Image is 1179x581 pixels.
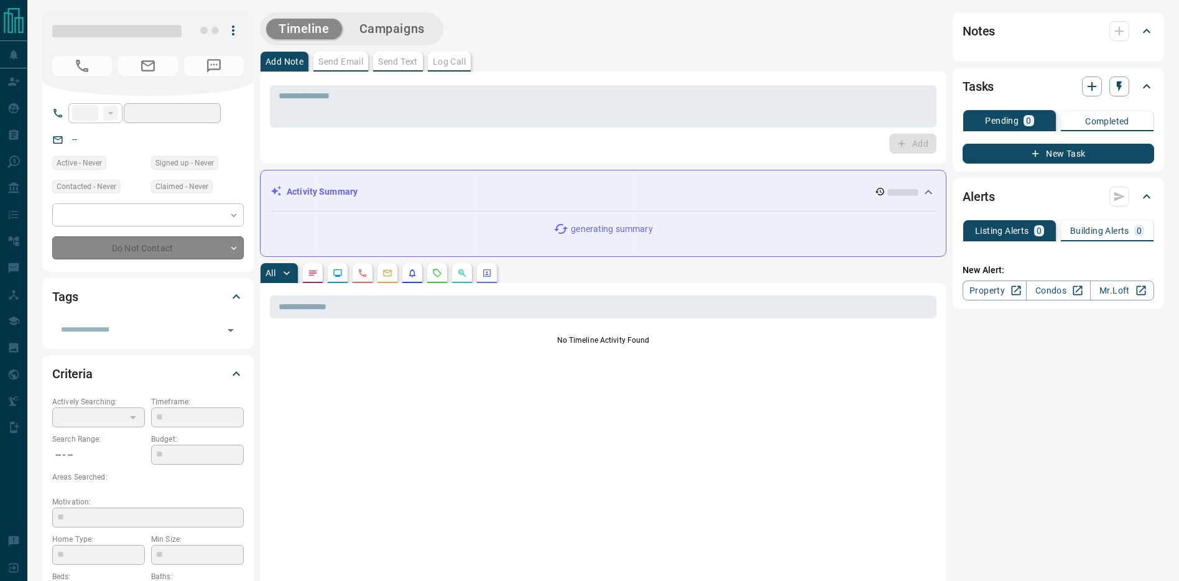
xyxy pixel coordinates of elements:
p: New Alert: [963,264,1154,277]
svg: Lead Browsing Activity [333,268,343,278]
span: No Number [184,56,244,76]
p: Timeframe: [151,396,244,407]
p: Actively Searching: [52,396,145,407]
span: No Number [52,56,112,76]
div: Do Not Contact [52,236,244,259]
p: 0 [1137,226,1142,235]
h2: Criteria [52,364,93,384]
div: Tags [52,282,244,312]
p: Areas Searched: [52,472,244,483]
p: Pending [985,116,1019,125]
p: Listing Alerts [975,226,1029,235]
a: Mr.Loft [1090,281,1154,300]
span: Contacted - Never [57,180,116,193]
div: Tasks [963,72,1154,101]
svg: Agent Actions [482,268,492,278]
h2: Alerts [963,187,995,207]
svg: Listing Alerts [407,268,417,278]
p: Budget: [151,434,244,445]
h2: Tags [52,287,78,307]
h2: Notes [963,21,995,41]
h2: Tasks [963,77,994,96]
svg: Requests [432,268,442,278]
p: 0 [1026,116,1031,125]
p: Add Note [266,57,303,66]
p: generating summary [571,223,652,236]
p: All [266,269,275,277]
p: Building Alerts [1070,226,1129,235]
p: Search Range: [52,434,145,445]
button: Campaigns [347,19,437,39]
svg: Emails [382,268,392,278]
svg: Calls [358,268,368,278]
span: Claimed - Never [155,180,208,193]
svg: Notes [308,268,318,278]
div: Alerts [963,182,1154,211]
p: Completed [1085,117,1129,126]
p: Home Type: [52,534,145,545]
a: Condos [1026,281,1090,300]
a: -- [72,134,77,144]
p: Min Size: [151,534,244,545]
span: No Email [118,56,178,76]
span: Signed up - Never [155,157,214,169]
button: Open [222,322,239,339]
button: Timeline [266,19,342,39]
p: 0 [1037,226,1042,235]
p: Activity Summary [287,185,358,198]
svg: Opportunities [457,268,467,278]
p: Motivation: [52,496,244,508]
div: Activity Summary [270,180,936,203]
span: Active - Never [57,157,102,169]
a: Property [963,281,1027,300]
div: Criteria [52,359,244,389]
div: Notes [963,16,1154,46]
button: New Task [963,144,1154,164]
p: -- - -- [52,445,145,465]
p: No Timeline Activity Found [270,335,936,346]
